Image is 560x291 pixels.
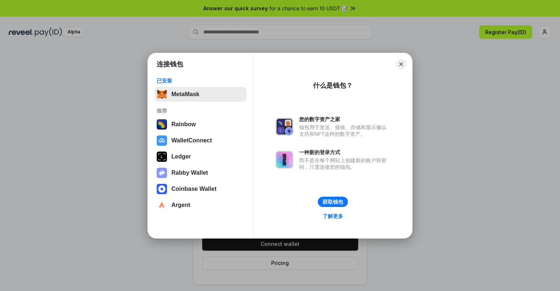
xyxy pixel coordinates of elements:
div: Ledger [171,153,191,160]
img: svg+xml,%3Csvg%20xmlns%3D%22http%3A%2F%2Fwww.w3.org%2F2000%2Fsvg%22%20width%3D%2228%22%20height%3... [157,152,167,162]
img: svg+xml,%3Csvg%20xmlns%3D%22http%3A%2F%2Fwww.w3.org%2F2000%2Fsvg%22%20fill%3D%22none%22%20viewBox... [276,118,293,135]
img: svg+xml,%3Csvg%20xmlns%3D%22http%3A%2F%2Fwww.w3.org%2F2000%2Fsvg%22%20fill%3D%22none%22%20viewBox... [276,151,293,168]
button: Close [396,59,406,69]
button: Ledger [154,149,247,164]
div: Argent [171,202,190,208]
button: MetaMask [154,87,247,102]
button: WalletConnect [154,133,247,148]
div: Rabby Wallet [171,170,208,176]
a: 了解更多 [318,211,348,221]
div: 获取钱包 [323,199,343,205]
button: Coinbase Wallet [154,182,247,196]
button: Argent [154,198,247,212]
div: 已安装 [157,77,244,84]
img: svg+xml,%3Csvg%20width%3D%2228%22%20height%3D%2228%22%20viewBox%3D%220%200%2028%2028%22%20fill%3D... [157,184,167,194]
img: svg+xml,%3Csvg%20fill%3D%22none%22%20height%3D%2233%22%20viewBox%3D%220%200%2035%2033%22%20width%... [157,89,167,99]
div: 推荐 [157,108,244,114]
button: Rabby Wallet [154,165,247,180]
div: 钱包用于发送、接收、存储和显示像以太坊和NFT这样的数字资产。 [299,124,390,137]
div: 什么是钱包？ [313,81,353,90]
img: svg+xml,%3Csvg%20xmlns%3D%22http%3A%2F%2Fwww.w3.org%2F2000%2Fsvg%22%20fill%3D%22none%22%20viewBox... [157,168,167,178]
div: 一种新的登录方式 [299,149,390,156]
img: svg+xml,%3Csvg%20width%3D%22120%22%20height%3D%22120%22%20viewBox%3D%220%200%20120%20120%22%20fil... [157,119,167,130]
div: WalletConnect [171,137,212,144]
div: 您的数字资产之家 [299,116,390,123]
button: Rainbow [154,117,247,132]
img: svg+xml,%3Csvg%20width%3D%2228%22%20height%3D%2228%22%20viewBox%3D%220%200%2028%2028%22%20fill%3D... [157,135,167,146]
div: 了解更多 [323,213,343,219]
div: MetaMask [171,91,199,98]
img: svg+xml,%3Csvg%20width%3D%2228%22%20height%3D%2228%22%20viewBox%3D%220%200%2028%2028%22%20fill%3D... [157,200,167,210]
div: 而不是在每个网站上创建新的账户和密码，只需连接您的钱包。 [299,157,390,170]
div: Rainbow [171,121,196,128]
h1: 连接钱包 [157,60,183,69]
button: 获取钱包 [318,197,348,207]
div: Coinbase Wallet [171,186,217,192]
